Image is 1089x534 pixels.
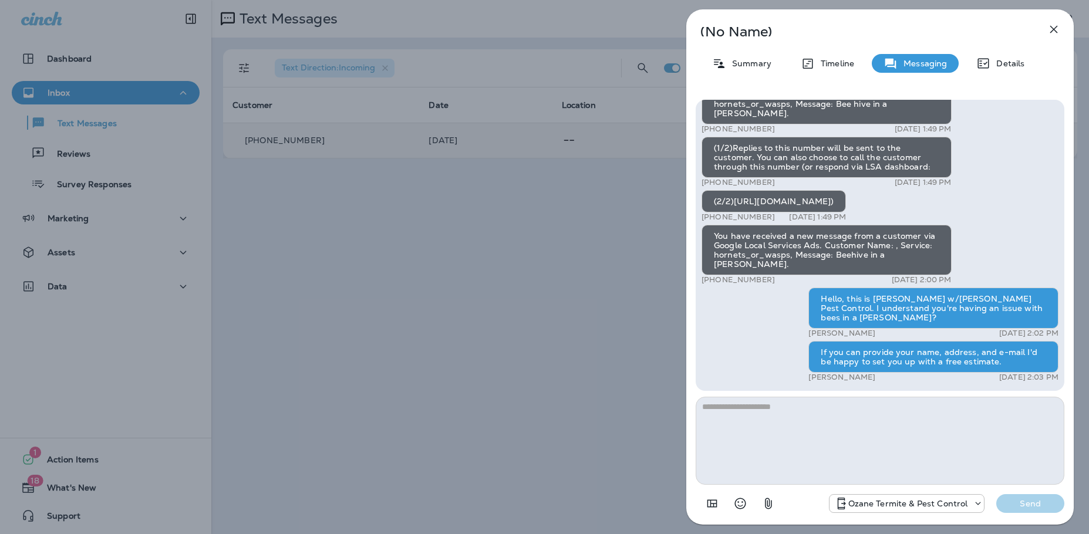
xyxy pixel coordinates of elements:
[702,178,775,187] p: [PHONE_NUMBER]
[702,225,952,275] div: You have received a new message from a customer via Google Local Services Ads. Customer Name: , S...
[726,59,771,68] p: Summary
[999,373,1058,382] p: [DATE] 2:03 PM
[700,27,1021,36] p: (No Name)
[702,190,846,212] div: (2/2)[URL][DOMAIN_NAME])
[830,496,985,511] div: +1 (732) 702-5770
[999,329,1058,338] p: [DATE] 2:02 PM
[789,212,846,222] p: [DATE] 1:49 PM
[808,288,1058,329] div: Hello, this is [PERSON_NAME] w/[PERSON_NAME] Pest Control. I understand you're having an issue wi...
[898,59,947,68] p: Messaging
[729,492,752,515] button: Select an emoji
[702,124,775,134] p: [PHONE_NUMBER]
[895,124,952,134] p: [DATE] 1:49 PM
[895,178,952,187] p: [DATE] 1:49 PM
[808,373,875,382] p: [PERSON_NAME]
[892,275,952,285] p: [DATE] 2:00 PM
[848,499,968,508] p: Ozane Termite & Pest Control
[808,329,875,338] p: [PERSON_NAME]
[702,212,775,222] p: [PHONE_NUMBER]
[702,137,952,178] div: (1/2)Replies to this number will be sent to the customer. You can also choose to call the custome...
[990,59,1024,68] p: Details
[700,492,724,515] button: Add in a premade template
[702,275,775,285] p: [PHONE_NUMBER]
[815,59,854,68] p: Timeline
[808,341,1058,373] div: If you can provide your name, address, and e-mail I'd be happy to set you up with a free estimate.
